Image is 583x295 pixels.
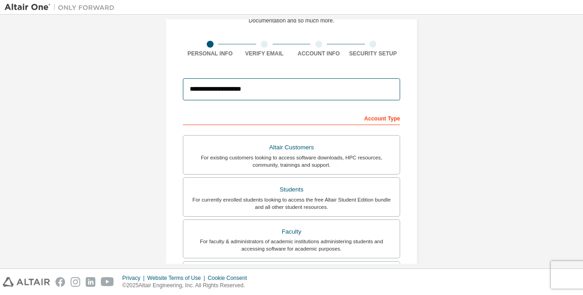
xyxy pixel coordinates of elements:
[189,183,394,196] div: Students
[208,274,252,282] div: Cookie Consent
[237,50,292,57] div: Verify Email
[86,277,95,287] img: linkedin.svg
[71,277,80,287] img: instagram.svg
[189,225,394,238] div: Faculty
[5,3,119,12] img: Altair One
[55,277,65,287] img: facebook.svg
[183,50,237,57] div: Personal Info
[189,154,394,169] div: For existing customers looking to access software downloads, HPC resources, community, trainings ...
[291,50,346,57] div: Account Info
[346,50,401,57] div: Security Setup
[147,274,208,282] div: Website Terms of Use
[189,238,394,252] div: For faculty & administrators of academic institutions administering students and accessing softwa...
[189,196,394,211] div: For currently enrolled students looking to access the free Altair Student Edition bundle and all ...
[122,274,147,282] div: Privacy
[101,277,114,287] img: youtube.svg
[183,110,400,125] div: Account Type
[3,277,50,287] img: altair_logo.svg
[189,141,394,154] div: Altair Customers
[122,282,253,290] p: © 2025 Altair Engineering, Inc. All Rights Reserved.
